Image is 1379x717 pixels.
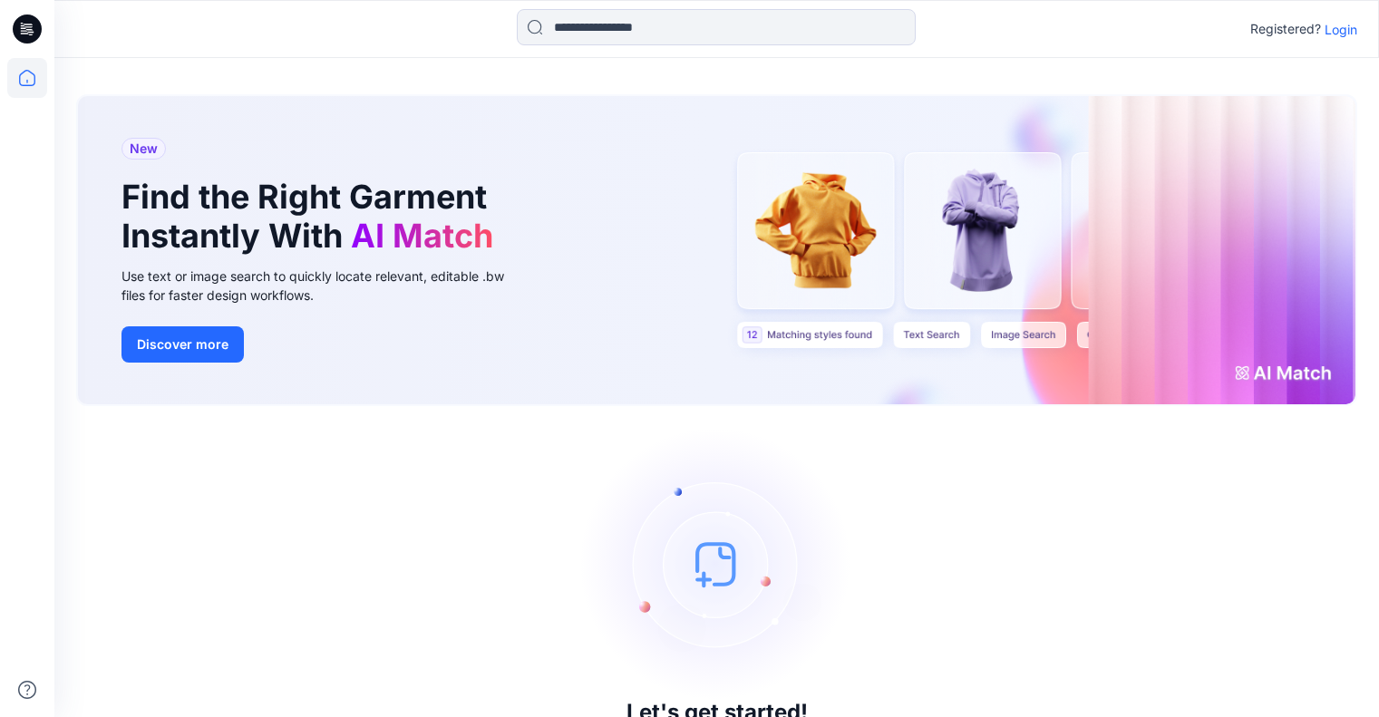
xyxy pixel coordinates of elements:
[121,266,529,305] div: Use text or image search to quickly locate relevant, editable .bw files for faster design workflows.
[121,178,502,256] h1: Find the Right Garment Instantly With
[121,326,244,363] button: Discover more
[130,138,158,160] span: New
[351,216,493,256] span: AI Match
[581,428,853,700] img: empty-state-image.svg
[1250,18,1321,40] p: Registered?
[1325,20,1357,39] p: Login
